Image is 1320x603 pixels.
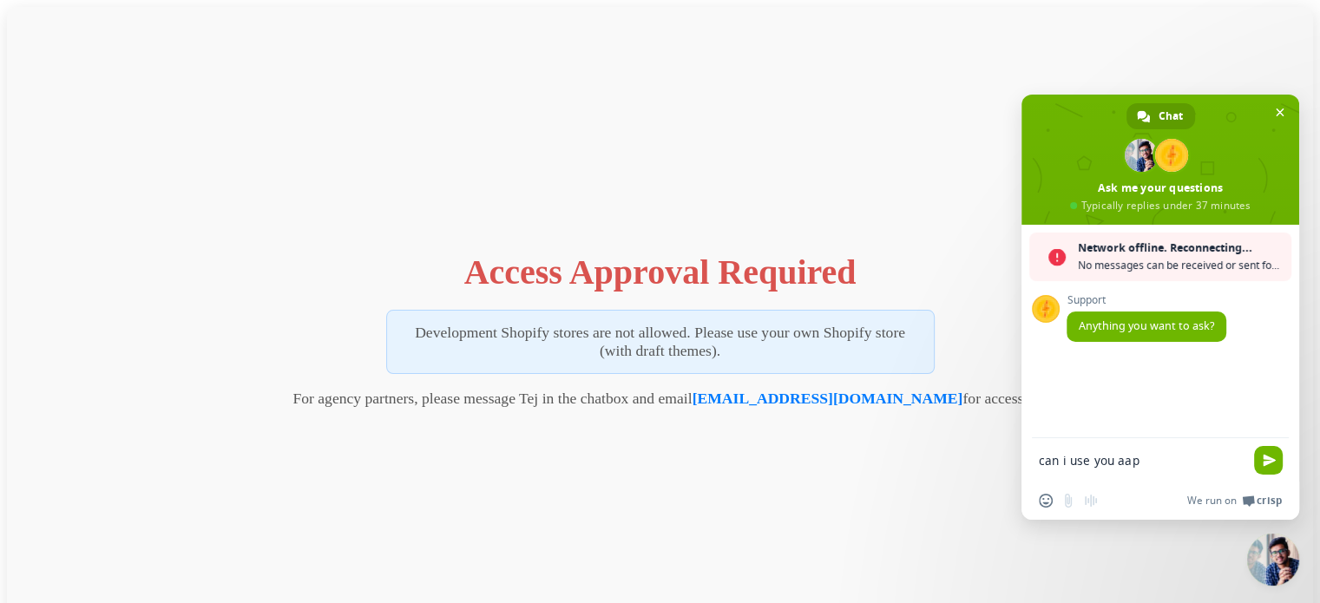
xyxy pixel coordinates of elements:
span: Close chat [1271,103,1289,121]
div: Chat [1126,103,1195,129]
span: Insert an emoji [1039,494,1053,508]
span: Chat [1159,103,1183,129]
p: For agency partners, please message Tej in the chatbox and email for access. [292,390,1027,408]
textarea: Compose your message... [1039,453,1244,469]
span: Send [1254,446,1283,475]
a: We run onCrisp [1187,494,1282,508]
span: Network offline. Reconnecting... [1078,239,1283,257]
span: Crisp [1257,494,1282,508]
span: Support [1067,294,1226,306]
a: [EMAIL_ADDRESS][DOMAIN_NAME] [693,390,963,407]
p: Development Shopify stores are not allowed. Please use your own Shopify store (with draft themes). [386,310,935,374]
div: Close chat [1247,534,1299,586]
span: No messages can be received or sent for now. [1078,257,1283,274]
h1: Access Approval Required [464,252,857,292]
span: We run on [1187,494,1237,508]
span: Anything you want to ask? [1079,318,1214,333]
